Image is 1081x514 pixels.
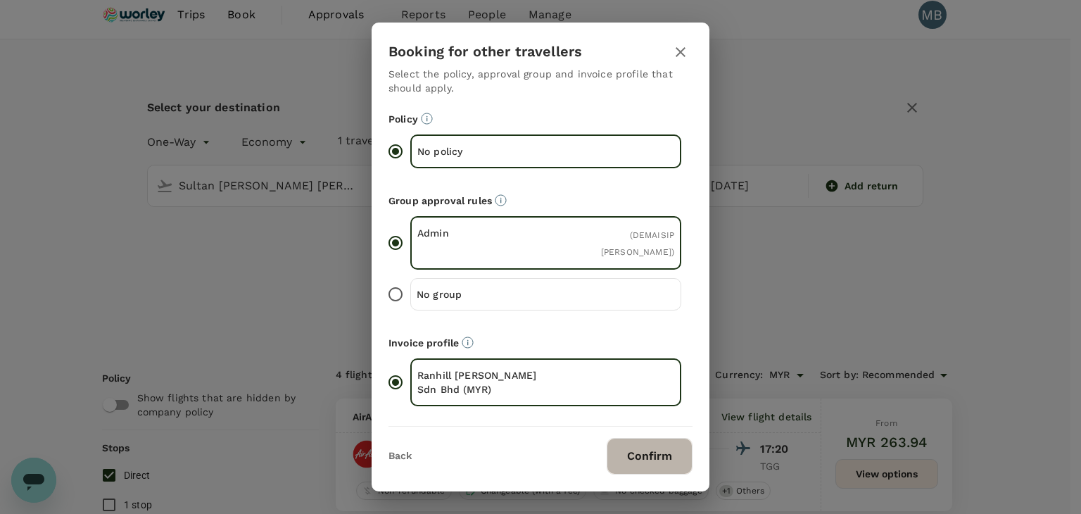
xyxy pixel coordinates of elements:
p: Policy [388,112,693,126]
p: Group approval rules [388,194,693,208]
button: Confirm [607,438,693,475]
svg: Default approvers or custom approval rules (if available) are based on the user group. [495,194,507,206]
svg: Booking restrictions are based on the selected travel policy. [421,113,433,125]
span: ( DEMAISIP [PERSON_NAME] ) [601,230,674,257]
p: Invoice profile [388,336,693,350]
p: No group [417,287,546,301]
p: Ranhill [PERSON_NAME] Sdn Bhd (MYR) [417,368,546,396]
p: Select the policy, approval group and invoice profile that should apply. [388,67,693,95]
button: Back [388,451,412,462]
h3: Booking for other travellers [388,44,582,60]
p: Admin [417,226,546,240]
p: No policy [417,144,546,158]
svg: The payment currency and company information are based on the selected invoice profile. [462,337,474,349]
